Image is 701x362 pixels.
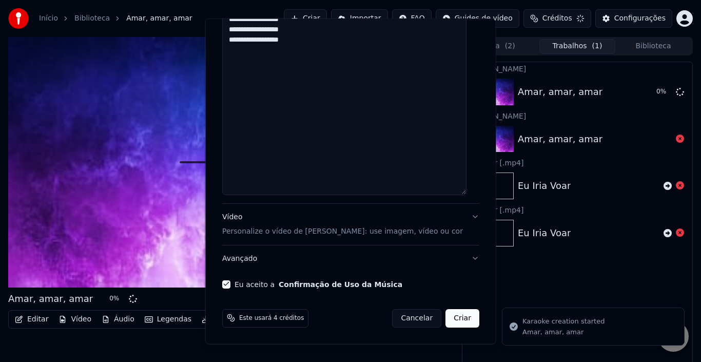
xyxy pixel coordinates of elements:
[222,203,479,244] button: VídeoPersonalize o vídeo de [PERSON_NAME]: use imagem, vídeo ou cor
[239,314,304,322] span: Este usará 4 créditos
[279,280,402,288] button: Eu aceito a
[235,280,402,288] label: Eu aceito a
[392,309,441,327] button: Cancelar
[222,245,479,272] button: Avançado
[222,226,463,236] p: Personalize o vídeo de [PERSON_NAME]: use imagem, vídeo ou cor
[222,212,463,236] div: Vídeo
[445,309,479,327] button: Criar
